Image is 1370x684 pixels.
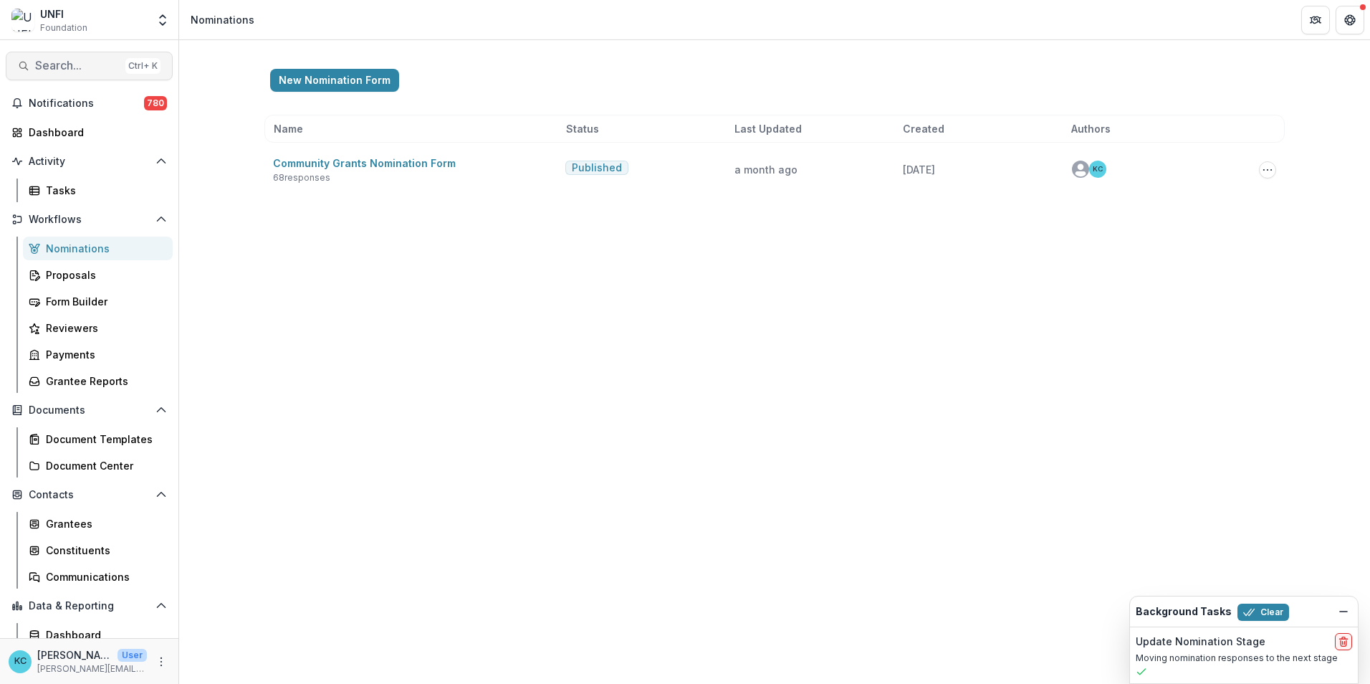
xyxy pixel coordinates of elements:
a: Proposals [23,263,173,287]
a: Nominations [23,237,173,260]
button: Options [1259,161,1276,179]
button: Notifications780 [6,92,173,115]
a: Document Center [23,454,173,478]
div: UNFI [40,6,87,22]
span: 780 [144,96,167,110]
a: Tasks [23,179,173,202]
button: Open Activity [6,150,173,173]
span: Published [572,162,622,174]
svg: avatar [1072,161,1089,178]
span: Contacts [29,489,150,501]
div: Nominations [191,12,254,27]
span: Last Updated [734,121,802,136]
div: Communications [46,569,161,584]
button: Open Contacts [6,483,173,506]
button: New Nomination Form [270,69,399,92]
a: Communications [23,565,173,589]
div: Grantees [46,516,161,531]
div: Document Center [46,458,161,473]
span: 68 responses [273,171,330,184]
a: Document Templates [23,427,173,451]
span: Authors [1071,121,1111,136]
div: Grantee Reports [46,374,161,389]
span: Notifications [29,98,144,110]
div: Kristine Creveling [14,657,27,666]
div: Proposals [46,267,161,282]
p: [PERSON_NAME] [37,647,112,662]
button: Open entity switcher [153,6,173,34]
div: Nominations [46,241,161,256]
span: Created [903,121,944,136]
a: Grantees [23,512,173,536]
div: Tasks [46,183,161,198]
button: Search... [6,52,173,80]
span: Foundation [40,22,87,34]
span: [DATE] [903,163,935,176]
div: Form Builder [46,294,161,309]
a: Reviewers [23,316,173,340]
a: Dashboard [6,120,173,144]
span: Workflows [29,214,150,226]
span: Data & Reporting [29,600,150,612]
button: Clear [1237,604,1289,621]
div: Kristine Creveling [1093,166,1103,173]
button: Dismiss [1335,603,1352,620]
button: More [153,653,170,670]
p: [PERSON_NAME][EMAIL_ADDRESS][PERSON_NAME][DOMAIN_NAME] [37,662,147,675]
div: Document Templates [46,432,161,447]
p: Moving nomination responses to the next stage [1136,652,1352,665]
div: Reviewers [46,320,161,336]
img: UNFI [11,9,34,32]
nav: breadcrumb [185,9,260,30]
div: Payments [46,347,161,362]
a: Community Grants Nomination Form [273,157,456,169]
div: Dashboard [29,125,161,140]
button: Open Workflows [6,208,173,231]
span: Search... [35,59,120,72]
span: a month ago [734,163,797,176]
div: Ctrl + K [125,58,161,74]
h2: Background Tasks [1136,606,1232,618]
button: Open Data & Reporting [6,594,173,617]
div: Dashboard [46,627,161,642]
button: Open Documents [6,399,173,422]
a: Form Builder [23,290,173,313]
h2: Update Nomination Stage [1136,636,1265,648]
button: Get Help [1336,6,1364,34]
a: Dashboard [23,623,173,647]
p: User [118,649,147,662]
a: Payments [23,343,173,366]
div: Constituents [46,543,161,558]
button: delete [1335,633,1352,650]
a: Constituents [23,538,173,562]
span: Documents [29,404,150,417]
span: Status [566,121,599,136]
span: Activity [29,156,150,168]
span: Name [274,121,303,136]
button: Partners [1301,6,1330,34]
a: Grantee Reports [23,369,173,393]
